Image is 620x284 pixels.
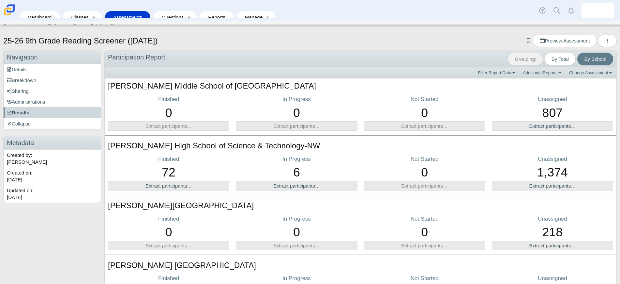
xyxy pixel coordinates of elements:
a: Breakdown [4,75,101,86]
a: Extract participants… [273,183,320,189]
h3: Finished [108,155,229,163]
h3: Unassigned [492,275,613,282]
a: Rubrics [88,21,108,31]
a: Extract participants… [529,243,576,248]
h2: [PERSON_NAME] Middle School of [GEOGRAPHIC_DATA] [108,80,316,92]
a: Extract participants… [145,183,192,189]
span: Grouping: [508,53,543,65]
div: 0 [364,104,485,122]
span: Extract participants… [273,123,320,129]
h3: Finished [108,215,229,223]
h2: [PERSON_NAME] [GEOGRAPHIC_DATA] [108,260,256,271]
a: Filter Report Data [476,70,518,76]
img: Carmen School of Science & Technology [3,3,16,17]
h3: Metadata [4,136,101,150]
div: Participation Report [105,51,616,68]
div: Created by: [PERSON_NAME] [4,150,101,167]
img: ryan.miller.3kvJtI [593,5,603,16]
span: Extract participants… [273,243,320,248]
div: 0 [364,224,485,241]
div: 0 [236,104,357,122]
div: 0 [108,224,229,241]
div: 0 [364,164,485,181]
a: Administrations [4,96,101,107]
a: Standards [108,21,132,31]
a: Change Assessment [567,70,615,76]
a: Additional Reports [521,70,564,76]
a: Reports [203,11,230,23]
h3: In Progress [236,275,357,282]
h1: 25-26 9th Grade Reading Screener ([DATE]) [3,35,158,46]
a: Details [4,64,101,75]
a: Toggle expanded [89,11,98,23]
h3: In Progress [236,215,357,223]
span: Extract participants… [145,123,192,129]
span: Extract participants… [401,243,448,248]
a: Sharing [4,86,101,96]
span: Sharing [7,88,29,94]
div: 0 [236,224,357,241]
a: Questions [157,11,184,23]
a: Preview Assessment [533,34,597,47]
span: Extract participants… [401,183,448,189]
a: Extract participants… [529,183,576,189]
span: Preview Assessment [540,38,590,43]
h3: Not Started [364,275,485,282]
h3: In Progress [236,95,357,103]
h2: [PERSON_NAME][GEOGRAPHIC_DATA] [108,200,254,211]
a: Alerts [564,3,578,18]
a: Search Assessments [1,21,45,31]
a: Collapse [4,118,101,129]
div: 72 [108,164,229,181]
div: 1,374 [492,164,613,181]
h3: Finished [108,95,229,103]
div: 0 [108,104,229,122]
span: Results [7,110,29,115]
a: Toggle expanded [263,11,272,23]
div: 218 [492,224,613,241]
a: Carmen School of Science & Technology [3,12,16,18]
h3: Not Started [364,155,485,163]
a: Results [4,107,101,118]
span: Breakdown [7,77,36,83]
a: Toggle expanded [184,11,193,23]
span: Details [7,67,27,72]
h3: Finished [108,275,229,282]
a: Add bookmark [525,38,532,43]
a: Assessments [108,11,147,23]
button: More options [598,34,617,47]
a: ryan.miller.3kvJtI [582,3,614,18]
a: By School [577,53,613,65]
div: 6 [236,164,357,181]
a: By Total [545,53,576,65]
h3: Not Started [364,215,485,223]
h3: Unassigned [492,155,613,163]
span: Administrations [7,99,45,105]
a: Manage [240,11,263,23]
span: Collapse [7,121,31,126]
time: Jun 17, 2025 at 4:25 PM [7,194,22,200]
h2: [PERSON_NAME] High School of Science & Technology-NW [108,140,320,151]
a: Dashboard [23,11,56,23]
h3: In Progress [236,155,357,163]
h3: Not Started [364,95,485,103]
span: Extract participants… [145,243,192,248]
div: Created on: [4,167,101,185]
a: Performance Bands [45,21,88,31]
h3: Unassigned [492,95,613,103]
a: Extract participants… [529,123,576,129]
div: 807 [492,104,613,122]
h3: Unassigned [492,215,613,223]
div: Updated on: [4,185,101,203]
span: Navigation [7,54,38,61]
a: Classes [66,11,89,23]
time: Jun 17, 2025 at 4:24 PM [7,177,22,182]
span: Extract participants… [401,123,448,129]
